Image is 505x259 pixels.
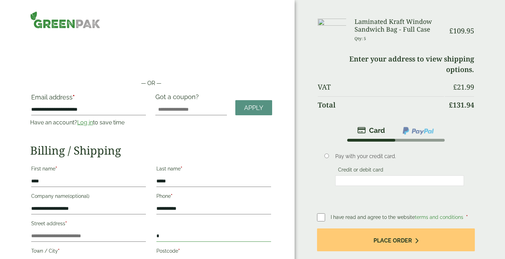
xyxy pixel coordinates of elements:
[156,246,271,258] label: Postcode
[171,193,173,199] abbr: required
[73,93,75,101] abbr: required
[31,246,146,258] label: Town / City
[357,126,385,135] img: stripe.png
[235,100,272,115] a: Apply
[318,79,444,96] th: VAT
[156,164,271,176] label: Last name
[318,96,444,114] th: Total
[31,164,146,176] label: First name
[449,100,453,110] span: £
[58,248,60,254] abbr: required
[30,11,100,28] img: GreenPak Supplies
[335,153,464,160] p: Pay with your credit card.
[31,191,146,203] label: Company name
[181,166,182,171] abbr: required
[77,119,93,126] a: Log in
[355,18,444,33] h3: Laminated Kraft Window Sandwich Bag - Full Case
[31,94,146,104] label: Email address
[337,177,462,184] iframe: Secure card payment input frame
[155,93,202,104] label: Got a coupon?
[30,118,147,127] p: Have an account? to save time
[30,57,272,71] iframe: Secure payment button frame
[449,100,474,110] bdi: 131.94
[31,219,146,231] label: Street address
[453,82,457,92] span: £
[449,26,474,35] bdi: 109.95
[453,82,474,92] bdi: 21.99
[449,26,453,35] span: £
[68,193,89,199] span: (optional)
[55,166,57,171] abbr: required
[30,144,272,157] h2: Billing / Shipping
[355,36,366,41] small: Qty: 5
[402,126,435,135] img: ppcp-gateway.png
[178,248,180,254] abbr: required
[466,214,468,220] abbr: required
[30,79,272,88] p: — OR —
[156,191,271,203] label: Phone
[331,214,465,220] span: I have read and agree to the website
[415,214,463,220] a: terms and conditions
[317,228,475,251] button: Place order
[244,104,263,112] span: Apply
[335,167,386,175] label: Credit or debit card
[65,221,67,226] abbr: required
[318,51,474,78] td: Enter your address to view shipping options.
